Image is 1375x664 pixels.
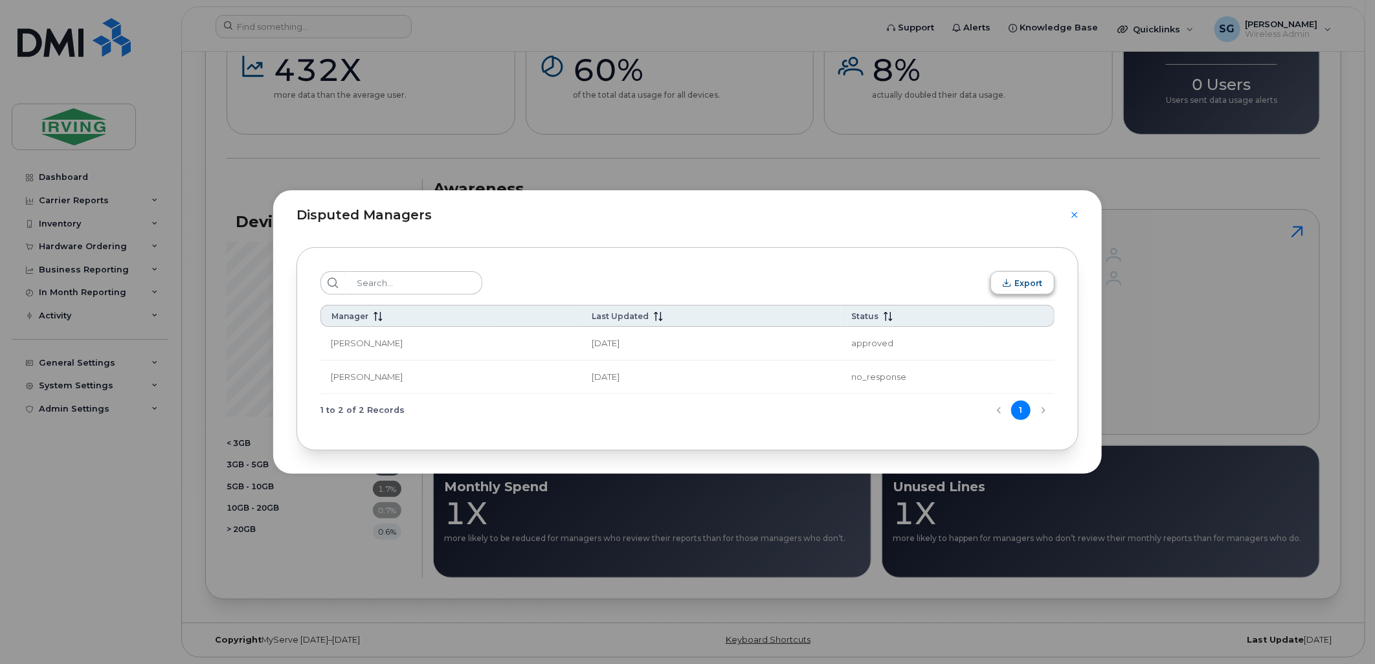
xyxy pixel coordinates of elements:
td: [PERSON_NAME] [320,360,581,394]
span: Manager [331,311,368,321]
span: Status [851,311,878,321]
span: Disputed Managers [296,206,432,225]
td: approved [841,327,1055,360]
td: [DATE] [581,360,841,394]
button: Close [1071,211,1079,219]
button: Export [990,271,1055,294]
td: no_response [841,360,1055,394]
td: [DATE] [581,327,841,360]
input: Search... [345,271,482,294]
td: [PERSON_NAME] [320,327,581,360]
span: 1 to 2 of 2 Records [320,401,405,420]
span: Export [1014,278,1042,288]
span: Last Updated [592,311,649,321]
button: Page 1 [1011,401,1031,420]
